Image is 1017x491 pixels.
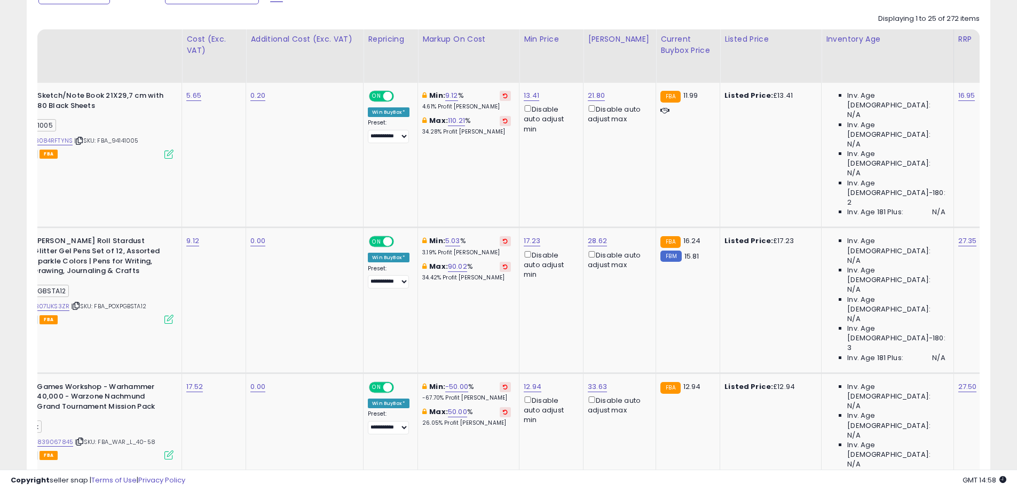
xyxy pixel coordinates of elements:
p: 4.61% Profit [PERSON_NAME] [422,103,511,111]
a: 0.20 [250,90,265,101]
a: 21.80 [588,90,605,101]
small: FBA [660,91,680,103]
b: Listed Price: [724,381,773,392]
span: Inv. Age [DEMOGRAPHIC_DATA]: [847,266,945,285]
div: Disable auto adjust max [588,249,648,270]
a: 5.03 [445,236,460,246]
span: | SKU: FBA_94141005 [74,136,138,145]
b: Min: [429,236,445,246]
div: Disable auto adjust max [588,394,648,415]
div: % [422,91,511,111]
span: 2025-08-16 14:58 GMT [963,475,1006,485]
a: 12.94 [524,381,541,392]
span: Inv. Age [DEMOGRAPHIC_DATA]-180: [847,324,945,343]
p: -67.70% Profit [PERSON_NAME] [422,394,511,402]
span: Inv. Age [DEMOGRAPHIC_DATA]-180: [847,178,945,198]
div: Disable auto adjust min [524,394,575,425]
span: OFF [392,237,409,246]
b: Max: [429,407,448,417]
p: 34.28% Profit [PERSON_NAME] [422,128,511,136]
span: N/A [847,139,860,149]
b: Listed Price: [724,90,773,100]
span: N/A [847,285,860,294]
small: FBM [660,251,681,262]
div: Win BuyBox * [368,107,409,117]
a: 13.41 [524,90,539,101]
div: % [422,236,511,256]
a: 27.35 [958,236,977,246]
div: £13.41 [724,91,813,100]
a: 5.65 [186,90,201,101]
div: Win BuyBox * [368,253,409,262]
span: Inv. Age [DEMOGRAPHIC_DATA]: [847,411,945,430]
a: 110.21 [448,115,465,126]
div: RRP [958,34,997,45]
div: Preset: [368,119,409,143]
div: seller snap | | [11,476,185,486]
strong: Copyright [11,475,50,485]
span: FBA [40,451,58,460]
span: ON [370,383,383,392]
a: 0.00 [250,236,265,246]
b: Listed Price: [724,236,773,246]
div: Win BuyBox * [368,399,409,408]
span: | SKU: FBA_POXPGBSTA12 [71,302,146,310]
a: 27.50 [958,381,977,392]
div: Listed Price [724,34,817,45]
div: % [422,382,511,402]
span: OFF [392,383,409,392]
span: Inv. Age [DEMOGRAPHIC_DATA]: [847,120,945,139]
p: 26.05% Profit [PERSON_NAME] [422,419,511,427]
span: N/A [932,207,945,217]
a: 33.63 [588,381,607,392]
span: Inv. Age [DEMOGRAPHIC_DATA]: [847,91,945,110]
span: 3 [847,343,852,353]
span: Inv. Age [DEMOGRAPHIC_DATA]: [847,382,945,401]
span: OFF [392,92,409,101]
span: N/A [932,353,945,363]
span: 15.81 [684,251,699,261]
a: 17.52 [186,381,203,392]
span: Inv. Age 181 Plus: [847,207,903,217]
div: Markup on Cost [422,34,515,45]
span: N/A [847,256,860,266]
div: Repricing [368,34,413,45]
p: 34.42% Profit [PERSON_NAME] [422,274,511,282]
div: ASIN: [13,236,174,323]
div: % [422,407,511,427]
span: N/A [847,314,860,324]
a: 50.00 [448,407,467,417]
span: Inv. Age [DEMOGRAPHIC_DATA]: [847,149,945,168]
span: ON [370,237,383,246]
span: POXPGBSTA12 [13,285,69,297]
div: £17.23 [724,236,813,246]
div: % [422,262,511,282]
span: 12.94 [683,381,701,392]
span: N/A [847,110,860,120]
a: 17.23 [524,236,540,246]
div: Current Buybox Price [660,34,715,56]
small: FBA [660,382,680,394]
span: 2 [847,198,852,207]
span: Inv. Age [DEMOGRAPHIC_DATA]: [847,236,945,255]
b: Max: [429,115,448,126]
div: Disable auto adjust min [524,249,575,280]
b: Sketch/Note Book 21X29,7 cm with 80 Black Sheets [37,91,167,113]
a: Privacy Policy [138,475,185,485]
div: Inventory Age [826,34,949,45]
span: ON [370,92,383,101]
span: | SKU: FBA_WAR_L_40-58 [75,438,155,446]
div: Additional Cost (Exc. VAT) [250,34,359,45]
a: 28.62 [588,236,607,246]
p: 3.19% Profit [PERSON_NAME] [422,249,511,256]
a: B084RFTYNS [35,136,73,145]
small: FBA [660,236,680,248]
div: Disable auto adjust max [588,103,648,124]
b: Min: [429,381,445,392]
span: N/A [847,431,860,440]
a: 90.02 [448,261,467,272]
span: FBA [40,150,58,159]
a: 9.12 [445,90,458,101]
span: Inv. Age [DEMOGRAPHIC_DATA]: [847,295,945,314]
span: N/A [847,168,860,178]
